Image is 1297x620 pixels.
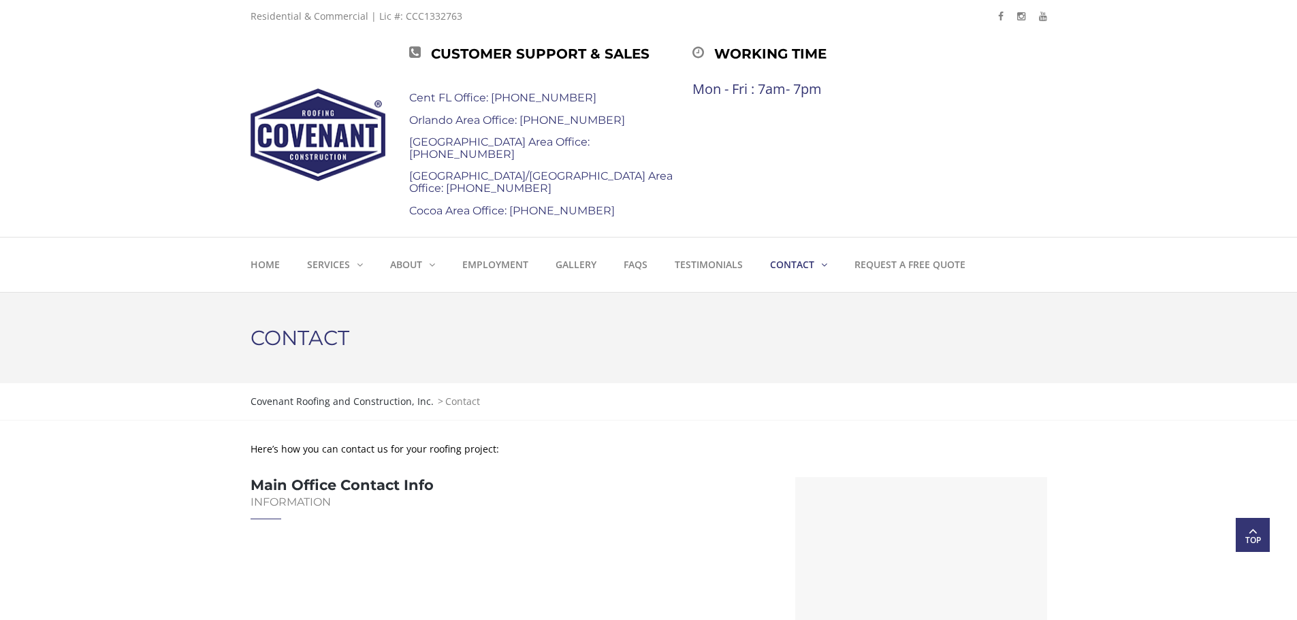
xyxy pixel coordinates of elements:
p: Here’s how you can contact us for your roofing project: [251,441,1047,457]
a: Cocoa Area Office: [PHONE_NUMBER] [409,204,615,217]
p: INFORMATION [251,493,502,511]
a: Request a Free Quote [841,238,979,292]
a: Testimonials [661,238,756,292]
a: FAQs [610,238,661,292]
a: About [377,238,449,292]
div: Customer Support & Sales [409,42,692,65]
strong: Testimonials [675,258,743,271]
div: Working time [692,42,975,65]
strong: Gallery [556,258,596,271]
h1: Contact [251,313,1047,363]
div: Mon - Fri : 7am- 7pm [692,82,975,97]
strong: Home [251,258,280,271]
a: Orlando Area Office: [PHONE_NUMBER] [409,114,625,127]
strong: Services [307,258,350,271]
h3: Main Office Contact Info [251,477,502,493]
strong: Contact [770,258,814,271]
a: Top [1236,518,1270,552]
a: Cent FL Office: [PHONE_NUMBER] [409,91,596,104]
strong: Request a Free Quote [854,258,965,271]
a: Employment [449,238,542,292]
a: Services [293,238,377,292]
div: > [251,393,1047,410]
strong: About [390,258,422,271]
strong: FAQs [624,258,647,271]
a: Home [251,238,293,292]
a: [GEOGRAPHIC_DATA]/[GEOGRAPHIC_DATA] Area Office: [PHONE_NUMBER] [409,169,673,195]
a: Covenant Roofing and Construction, Inc. [251,395,436,408]
a: Contact [756,238,841,292]
a: [GEOGRAPHIC_DATA] Area Office: [PHONE_NUMBER] [409,135,590,161]
span: Contact [445,395,480,408]
a: Gallery [542,238,610,292]
img: Covenant Roofing and Construction, Inc. [251,88,385,181]
span: Covenant Roofing and Construction, Inc. [251,395,434,408]
span: Top [1236,534,1270,547]
strong: Employment [462,258,528,271]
